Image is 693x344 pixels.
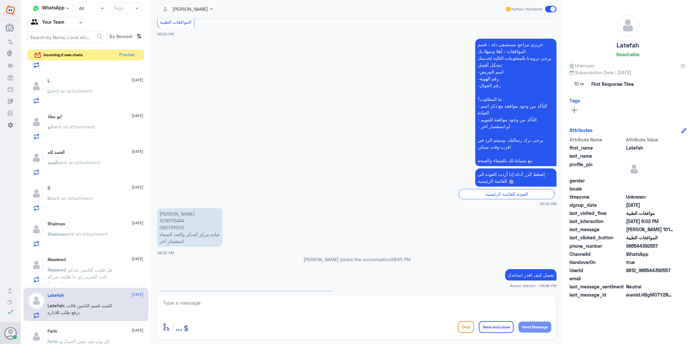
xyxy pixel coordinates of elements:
[626,136,673,143] span: Attribute Value
[570,291,625,298] span: last_message_id
[626,210,673,217] span: موافقات الطبية
[458,321,474,333] button: Drop
[570,275,625,282] span: email
[48,88,50,94] span: L
[475,168,557,187] p: 19/8/2025, 6:00 PM
[48,257,66,262] h5: Alwaleed
[570,193,625,200] span: timezone
[28,185,45,202] img: defaultAdmin.png
[626,185,673,192] span: null
[591,81,634,87] span: First Response Time
[96,33,104,41] span: search
[617,42,639,49] h5: Latefah
[570,226,625,233] span: last_message
[570,234,625,241] span: last_clicked_button
[28,114,45,130] img: defaultAdmin.png
[626,283,673,290] span: 0
[475,39,557,166] p: 19/8/2025, 6:00 PM
[132,220,144,226] span: [DATE]
[519,322,551,333] button: Send Message
[617,14,639,36] img: defaultAdmin.png
[626,202,673,208] span: 2025-08-19T15:00:03.619Z
[626,177,673,184] span: null
[6,5,15,15] img: Widebot Logo
[570,267,625,274] span: UserId
[48,114,62,119] h5: ابو معاذ
[570,218,625,225] span: last_interaction
[132,184,144,190] span: [DATE]
[4,327,17,339] button: Avatar
[459,189,555,199] div: العودة للقائمة الرئيسية
[512,6,543,12] span: Human Handover
[112,5,124,13] div: Tags
[626,144,673,151] span: Latefah
[48,267,66,272] span: Alwaleed
[157,290,335,302] p: 19/8/2025, 8:46 PM
[570,177,625,184] span: gender
[626,243,673,249] span: 966544392557
[48,150,65,155] h5: الحمد لله
[48,185,51,191] h5: G
[570,161,625,176] span: profile_pic
[96,32,104,42] button: search
[175,321,182,333] span: ...
[48,328,58,334] h5: Faris
[570,62,595,69] span: Unknown
[570,78,589,90] span: 10 m
[570,185,625,192] span: locale
[617,51,640,57] h6: Reachable
[570,283,625,290] span: last_message_sentiment
[570,98,580,103] h6: Tags
[48,195,51,201] span: G
[28,257,45,273] img: defaultAdmin.png
[132,292,144,298] span: [DATE]
[132,77,144,83] span: [DATE]
[28,221,45,237] img: defaultAdmin.png
[48,303,64,308] span: Latefah
[626,259,673,266] span: true
[570,202,625,208] span: signup_date
[570,127,593,133] h6: Attributes
[157,251,174,255] span: 06:02 PM
[570,210,625,217] span: last_visited_flow
[6,308,14,316] i: check
[570,69,687,76] span: Subscription Date : [DATE]
[50,88,93,94] span: sent an attachment
[44,52,83,58] span: incoming 2 new chats
[510,283,557,288] span: Amaal alknani - 08:45 PM
[570,136,625,143] span: Attribute Name
[132,149,144,154] span: [DATE]
[626,234,673,241] span: الموافقات الطبية
[28,293,45,309] img: defaultAdmin.png
[626,193,673,200] span: Unknown
[505,269,557,281] p: 19/8/2025, 8:45 PM
[48,267,113,286] span: : هل طبيب التامين عندكم كتب التقرير زي ما طلبت شركة التامين ؟
[48,293,64,298] h5: Latefah
[570,259,625,266] span: HandoverOn
[58,338,110,344] span: : كل يوم نعيد نفس السيناريو
[626,218,673,225] span: 2025-08-19T15:02:43.056Z
[28,78,45,94] img: defaultAdmin.png
[626,251,673,258] span: 2
[157,256,557,263] p: [PERSON_NAME] joined the conversation
[31,4,41,13] img: whatsapp.png
[175,320,182,334] button: ...
[48,78,50,84] h5: L
[48,160,58,165] span: الحمد
[48,338,58,344] span: Faris
[570,144,625,151] span: first_name
[540,201,557,206] span: 06:00 PM
[132,113,144,119] span: [DATE]
[570,251,625,258] span: ChannelId
[53,124,95,129] span: sent an attachment
[48,231,65,237] span: Shaima𐑂
[48,303,113,315] span: : كلمت قسم التامين قالت برفع طلب للاداره
[28,31,107,43] input: Search by Name, Local etc…
[51,195,93,201] span: sent an attachment
[65,231,108,237] span: sent an attachment
[132,256,144,262] span: [DATE]
[626,275,673,282] span: null
[48,221,65,227] h5: Shaima𐑂
[570,152,625,159] span: last_name
[391,257,410,262] span: 08:45 PM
